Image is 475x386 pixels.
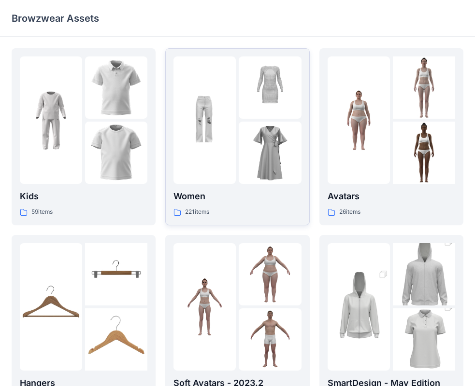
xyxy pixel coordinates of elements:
p: Kids [20,190,147,203]
a: folder 1folder 2folder 3Avatars26items [319,48,463,225]
img: folder 3 [239,308,301,371]
p: 59 items [31,207,53,217]
img: folder 2 [239,243,301,305]
img: folder 1 [173,276,236,338]
img: folder 3 [393,122,455,184]
p: 26 items [339,207,360,217]
img: folder 2 [85,243,147,305]
img: folder 2 [85,56,147,119]
img: folder 3 [85,122,147,184]
img: folder 3 [85,308,147,371]
img: folder 1 [20,276,82,338]
img: folder 2 [393,228,455,321]
a: folder 1folder 2folder 3Women221items [165,48,309,225]
img: folder 1 [328,260,390,354]
img: folder 1 [173,89,236,152]
img: folder 2 [393,56,455,119]
img: folder 1 [328,89,390,152]
a: folder 1folder 2folder 3Kids59items [12,48,156,225]
p: Avatars [328,190,455,203]
p: Women [173,190,301,203]
img: folder 3 [239,122,301,184]
img: folder 1 [20,89,82,152]
p: 221 items [185,207,209,217]
img: folder 2 [239,56,301,119]
p: Browzwear Assets [12,12,99,25]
